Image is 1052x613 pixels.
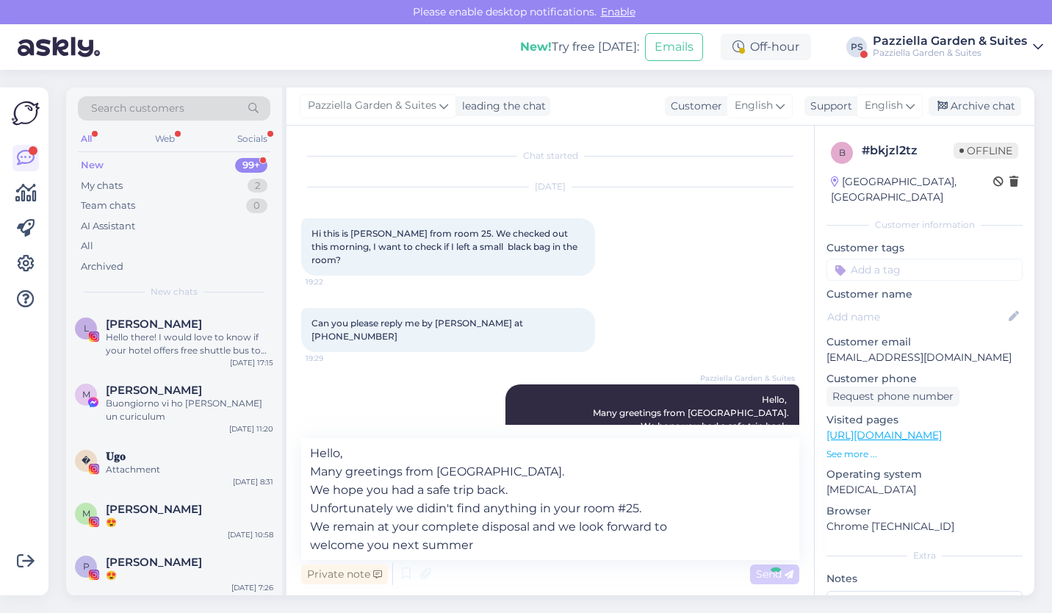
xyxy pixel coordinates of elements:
[826,259,1023,281] input: Add a tag
[862,142,954,159] div: # bkjzl2tz
[151,285,198,298] span: New chats
[106,331,273,357] div: Hello there! I would love to know if your hotel offers free shuttle bus to the [GEOGRAPHIC_DATA]?
[301,149,799,162] div: Chat started
[106,397,273,423] div: Buongiorno vi ho [PERSON_NAME] un curiculum
[520,38,639,56] div: Try free [DATE]:
[826,371,1023,387] p: Customer phone
[235,158,267,173] div: 99+
[82,508,90,519] span: M
[106,569,273,582] div: 😍
[106,516,273,529] div: 😍
[78,129,95,148] div: All
[82,389,90,400] span: M
[846,37,867,57] div: PS
[81,179,123,193] div: My chats
[665,98,722,114] div: Customer
[826,387,959,406] div: Request phone number
[873,47,1027,59] div: Pazziella Garden & Suites
[839,147,846,158] span: b
[229,423,273,434] div: [DATE] 11:20
[83,561,90,572] span: P
[826,429,942,442] a: [URL][DOMAIN_NAME]
[826,412,1023,428] p: Visited pages
[106,384,202,397] span: Michele Pescina
[308,98,436,114] span: Pazziella Garden & Suites
[81,239,93,254] div: All
[306,276,361,287] span: 19:22
[234,129,270,148] div: Socials
[826,334,1023,350] p: Customer email
[826,287,1023,302] p: Customer name
[735,98,773,114] span: English
[81,219,135,234] div: AI Assistant
[233,476,273,487] div: [DATE] 8:31
[228,529,273,540] div: [DATE] 10:58
[81,158,104,173] div: New
[831,174,993,205] div: [GEOGRAPHIC_DATA], [GEOGRAPHIC_DATA]
[248,179,267,193] div: 2
[81,198,135,213] div: Team chats
[929,96,1021,116] div: Archive chat
[311,318,525,342] span: Can you please reply me by [PERSON_NAME] at [PHONE_NUMBER]
[106,503,202,516] span: Melina Gison
[106,556,202,569] span: Pasquale De Simone
[826,482,1023,498] p: [MEDICAL_DATA]
[597,5,640,18] span: Enable
[826,448,1023,461] p: See more ...
[826,549,1023,562] div: Extra
[231,582,273,593] div: [DATE] 7:26
[826,240,1023,256] p: Customer tags
[81,259,123,274] div: Archived
[456,98,546,114] div: leading the chat
[873,35,1043,59] a: Pazziella Garden & SuitesPazziella Garden & Suites
[826,571,1023,587] p: Notes
[311,228,580,265] span: Hi this is [PERSON_NAME] from room 25. We checked out this morning, I want to check if I left a s...
[520,40,552,54] b: New!
[645,33,703,61] button: Emails
[301,180,799,193] div: [DATE]
[804,98,852,114] div: Support
[700,373,795,384] span: Pazziella Garden & Suites
[826,350,1023,365] p: [EMAIL_ADDRESS][DOMAIN_NAME]
[106,450,126,463] span: 𝐔𝐠𝐨
[306,353,361,364] span: 19:29
[826,519,1023,534] p: Chrome [TECHNICAL_ID]
[954,143,1018,159] span: Offline
[230,357,273,368] div: [DATE] 17:15
[826,503,1023,519] p: Browser
[721,34,811,60] div: Off-hour
[12,99,40,127] img: Askly Logo
[106,463,273,476] div: Attachment
[84,323,89,334] span: L
[827,309,1006,325] input: Add name
[152,129,178,148] div: Web
[865,98,903,114] span: English
[826,467,1023,482] p: Operating system
[91,101,184,116] span: Search customers
[246,198,267,213] div: 0
[82,455,90,466] span: �
[826,218,1023,232] div: Customer information
[106,318,202,331] span: Lancer Zhu
[873,35,1027,47] div: Pazziella Garden & Suites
